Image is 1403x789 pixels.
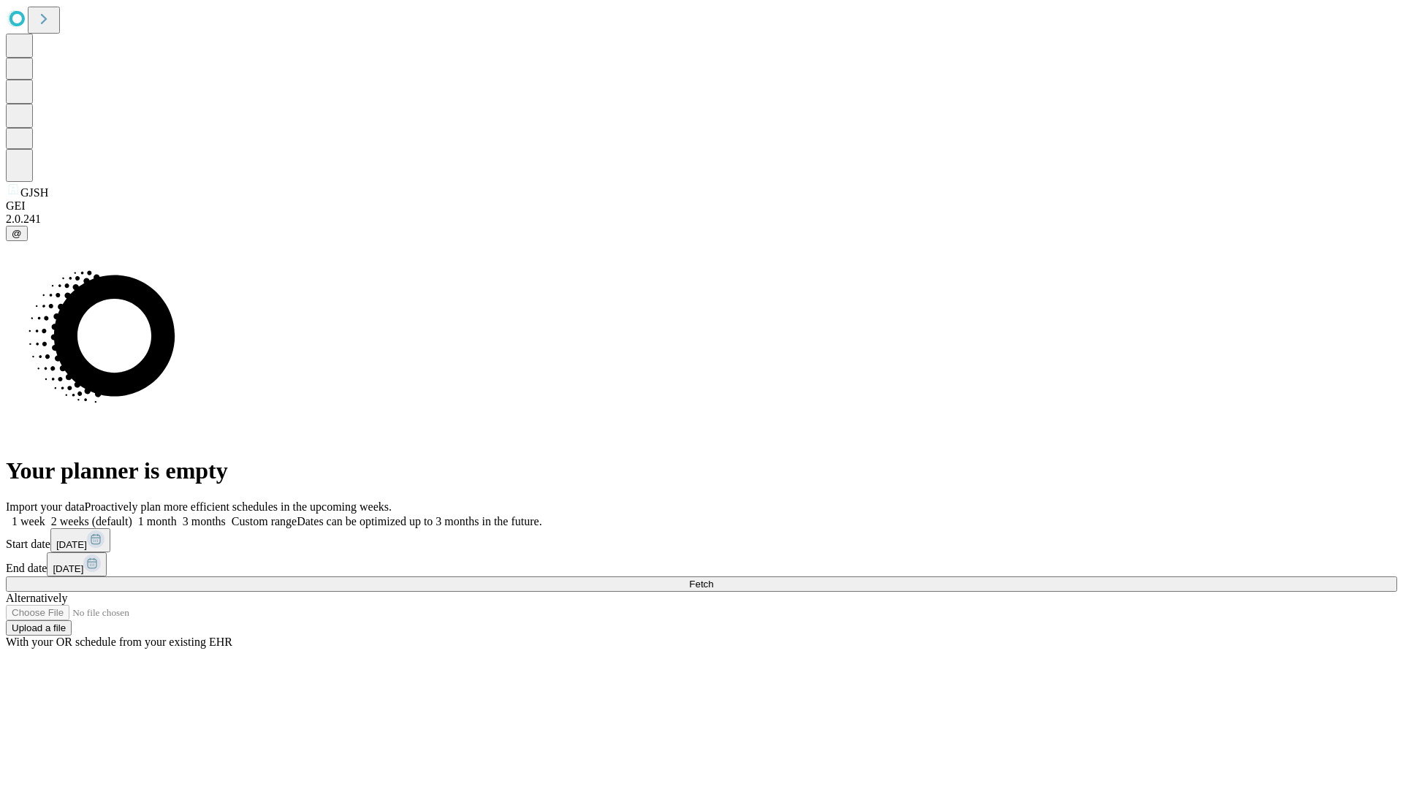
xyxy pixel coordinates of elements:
span: With your OR schedule from your existing EHR [6,636,232,648]
span: @ [12,228,22,239]
button: Upload a file [6,620,72,636]
div: Start date [6,528,1397,552]
button: [DATE] [47,552,107,576]
span: Import your data [6,500,85,513]
button: [DATE] [50,528,110,552]
span: Fetch [689,579,713,590]
span: 3 months [183,515,226,527]
span: Custom range [232,515,297,527]
span: [DATE] [56,539,87,550]
span: GJSH [20,186,48,199]
span: 2 weeks (default) [51,515,132,527]
span: [DATE] [53,563,83,574]
div: 2.0.241 [6,213,1397,226]
span: 1 month [138,515,177,527]
span: 1 week [12,515,45,527]
div: End date [6,552,1397,576]
button: Fetch [6,576,1397,592]
h1: Your planner is empty [6,457,1397,484]
span: Proactively plan more efficient schedules in the upcoming weeks. [85,500,392,513]
span: Dates can be optimized up to 3 months in the future. [297,515,541,527]
span: Alternatively [6,592,67,604]
button: @ [6,226,28,241]
div: GEI [6,199,1397,213]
